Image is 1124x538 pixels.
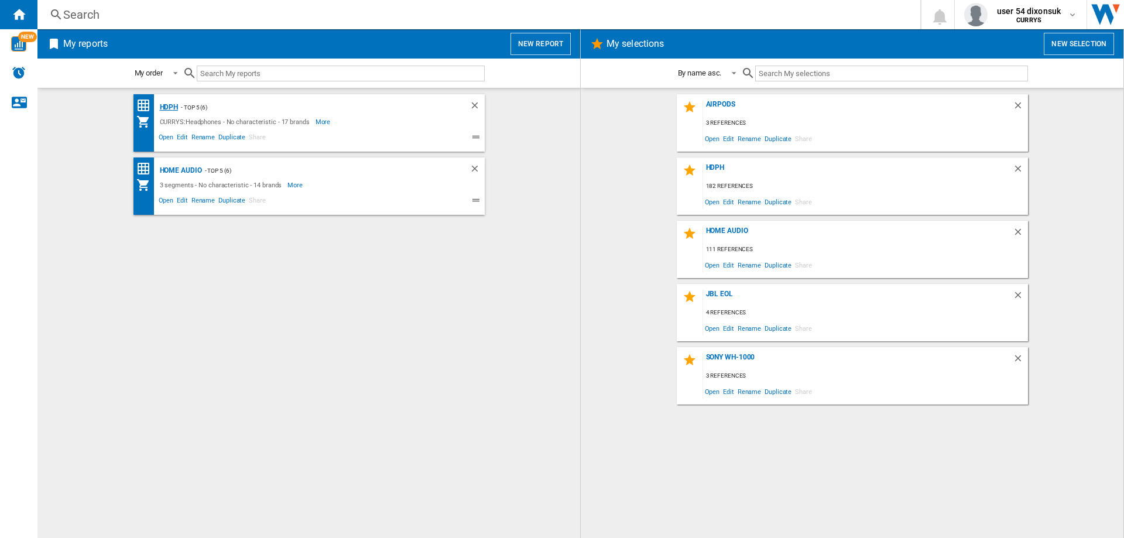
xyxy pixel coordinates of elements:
[763,320,793,336] span: Duplicate
[997,5,1061,17] span: user 54 dixonsuk
[136,98,157,113] div: Price Matrix
[1044,33,1114,55] button: New selection
[703,383,722,399] span: Open
[510,33,571,55] button: New report
[736,383,763,399] span: Rename
[175,195,190,209] span: Edit
[703,290,1013,306] div: JBL EOL
[247,132,268,146] span: Share
[217,132,247,146] span: Duplicate
[703,353,1013,369] div: Sony WH-1000
[703,227,1013,242] div: Home Audio
[157,115,316,129] div: CURRYS:Headphones - No characteristic - 17 brands
[63,6,890,23] div: Search
[157,178,288,192] div: 3 segments - No characteristic - 14 brands
[763,194,793,210] span: Duplicate
[190,132,217,146] span: Rename
[202,163,446,178] div: - Top 5 (6)
[604,33,666,55] h2: My selections
[678,68,722,77] div: By name asc.
[1016,16,1041,24] b: CURRYS
[721,257,736,273] span: Edit
[721,131,736,146] span: Edit
[178,100,446,115] div: - Top 5 (6)
[703,100,1013,116] div: Airpods
[1013,353,1028,369] div: Delete
[721,383,736,399] span: Edit
[470,163,485,178] div: Delete
[136,115,157,129] div: My Assortment
[217,195,247,209] span: Duplicate
[964,3,988,26] img: profile.jpg
[157,100,179,115] div: HDPH
[703,194,722,210] span: Open
[793,383,814,399] span: Share
[175,132,190,146] span: Edit
[470,100,485,115] div: Delete
[247,195,268,209] span: Share
[793,320,814,336] span: Share
[721,194,736,210] span: Edit
[1013,227,1028,242] div: Delete
[736,320,763,336] span: Rename
[136,178,157,192] div: My Assortment
[1013,290,1028,306] div: Delete
[703,306,1028,320] div: 4 references
[18,32,37,42] span: NEW
[736,131,763,146] span: Rename
[61,33,110,55] h2: My reports
[793,257,814,273] span: Share
[721,320,736,336] span: Edit
[157,195,176,209] span: Open
[135,68,163,77] div: My order
[703,320,722,336] span: Open
[1013,163,1028,179] div: Delete
[763,383,793,399] span: Duplicate
[703,179,1028,194] div: 182 references
[703,131,722,146] span: Open
[136,162,157,176] div: Price Matrix
[157,163,202,178] div: Home Audio
[755,66,1027,81] input: Search My selections
[197,66,485,81] input: Search My reports
[793,194,814,210] span: Share
[763,131,793,146] span: Duplicate
[793,131,814,146] span: Share
[157,132,176,146] span: Open
[11,36,26,52] img: wise-card.svg
[703,369,1028,383] div: 3 references
[190,195,217,209] span: Rename
[703,163,1013,179] div: HDPH
[703,116,1028,131] div: 3 references
[703,257,722,273] span: Open
[736,257,763,273] span: Rename
[763,257,793,273] span: Duplicate
[316,115,333,129] span: More
[12,66,26,80] img: alerts-logo.svg
[736,194,763,210] span: Rename
[287,178,304,192] span: More
[1013,100,1028,116] div: Delete
[703,242,1028,257] div: 111 references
